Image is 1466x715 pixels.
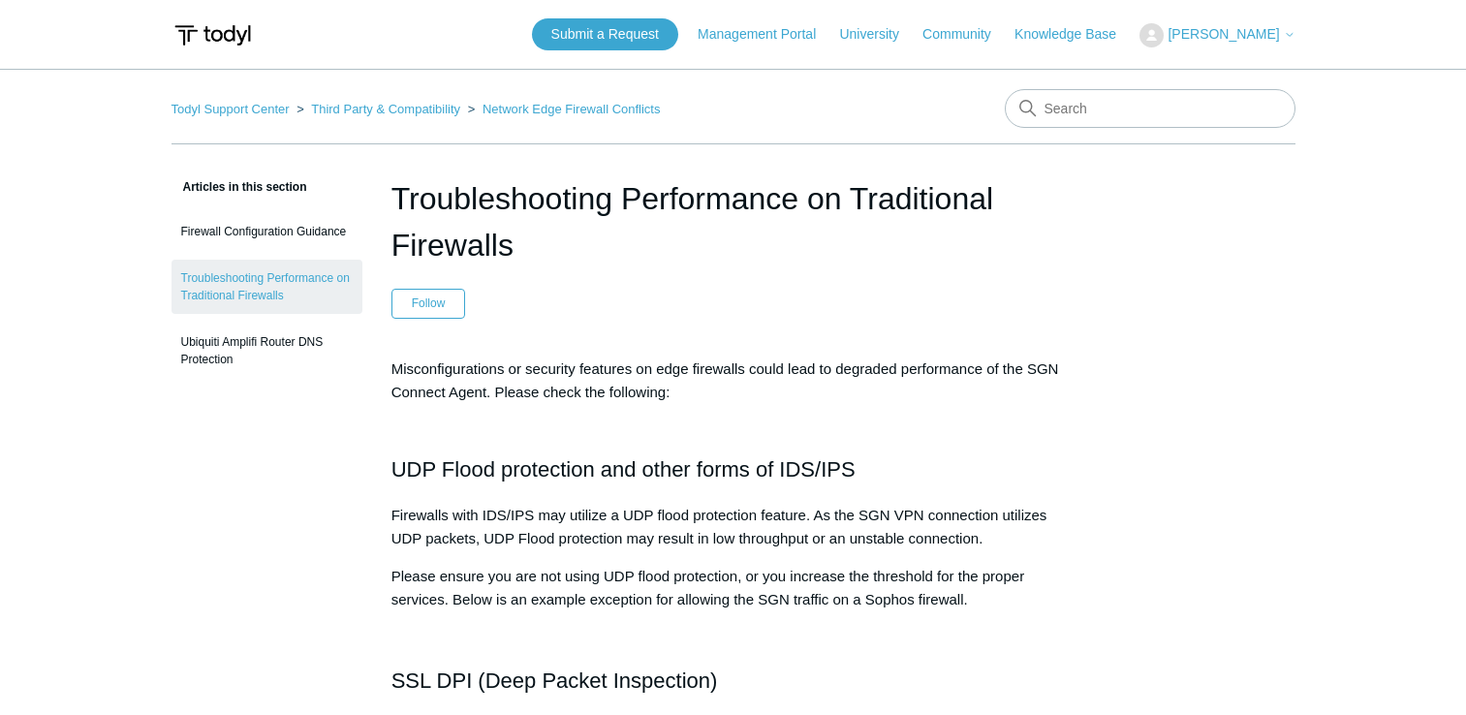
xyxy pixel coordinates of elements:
[464,102,661,116] li: Network Edge Firewall Conflicts
[483,102,661,116] a: Network Edge Firewall Conflicts
[293,102,464,116] li: Third Party & Compatibility
[172,260,362,314] a: Troubleshooting Performance on Traditional Firewalls
[1014,24,1136,45] a: Knowledge Base
[839,24,918,45] a: University
[922,24,1011,45] a: Community
[172,102,294,116] li: Todyl Support Center
[391,457,856,482] font: UDP Flood protection and other forms of IDS/IPS
[698,24,835,45] a: Management Portal
[172,180,307,194] span: Articles in this section
[391,289,466,318] button: Follow Article
[1168,26,1279,42] span: [PERSON_NAME]
[172,17,254,53] img: Todyl Support Center Help Center home page
[1139,23,1294,47] button: [PERSON_NAME]
[391,565,1076,611] p: Please ensure you are not using UDP flood protection, or you increase the threshold for the prope...
[311,102,460,116] a: Third Party & Compatibility
[391,504,1076,550] p: Firewalls with IDS/IPS may utilize a UDP flood protection feature. As the SGN VPN connection util...
[172,213,362,250] a: Firewall Configuration Guidance
[1005,89,1295,128] input: Search
[391,175,1076,268] h1: Troubleshooting Performance on Traditional Firewalls
[391,357,1076,404] p: Misconfigurations or security features on edge firewalls could lead to degraded performance of th...
[532,18,678,50] a: Submit a Request
[172,102,290,116] a: Todyl Support Center
[391,664,1076,698] h2: SSL DPI (Deep Packet Inspection)
[172,324,362,378] a: Ubiquiti Amplifi Router DNS Protection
